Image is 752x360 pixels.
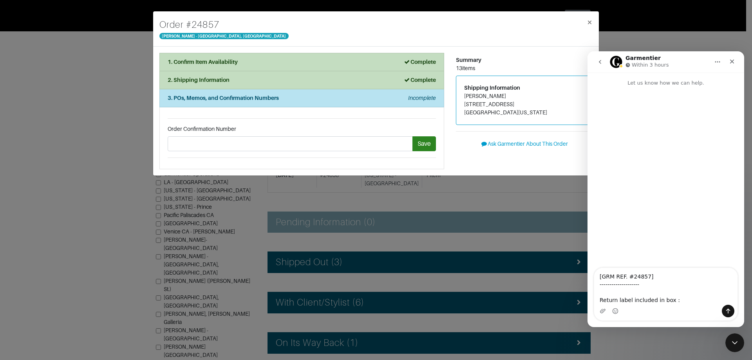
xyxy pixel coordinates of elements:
[403,59,436,65] strong: Complete
[456,56,593,64] div: Summary
[168,95,279,101] strong: 3. POs, Memos, and Confirmation Numbers
[587,17,593,27] span: ×
[168,77,230,83] strong: 2. Shipping Information
[159,18,289,32] h4: Order # 24857
[587,51,744,327] iframe: Intercom live chat
[168,59,238,65] strong: 1. Confirm Item Availability
[159,33,289,39] span: [PERSON_NAME] - [GEOGRAPHIC_DATA], [GEOGRAPHIC_DATA]
[464,92,584,117] address: [PERSON_NAME] [STREET_ADDRESS] [GEOGRAPHIC_DATA][US_STATE]
[412,136,436,151] button: Save
[408,95,436,101] em: Incomplete
[456,64,593,72] div: 13 items
[456,138,593,150] button: Ask Garmentier About This Order
[403,77,436,83] strong: Complete
[725,333,744,352] iframe: Intercom live chat
[168,125,236,133] label: Order Confirmation Number
[464,85,520,91] span: Shipping Information
[580,11,599,33] button: Close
